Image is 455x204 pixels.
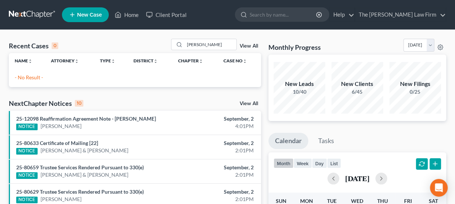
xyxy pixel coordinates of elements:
a: Client Portal [142,8,190,21]
span: New Case [77,12,102,18]
a: The [PERSON_NAME] Law Firm [355,8,446,21]
div: September, 2 [179,139,253,147]
div: 2:01PM [179,196,253,203]
a: Nameunfold_more [15,58,32,63]
h2: [DATE] [345,174,369,182]
span: Mon [300,198,313,204]
a: [PERSON_NAME] & [PERSON_NAME] [41,147,128,154]
a: [PERSON_NAME] [41,122,81,130]
div: September, 2 [179,115,253,122]
a: Home [111,8,142,21]
button: list [327,158,341,168]
i: unfold_more [199,59,203,63]
div: Recent Cases [9,41,58,50]
div: 4:01PM [179,122,253,130]
div: 2:01PM [179,147,253,154]
div: September, 2 [179,188,253,196]
a: 25-80659 Trustee Services Rendered Pursuant to 330(e) [16,164,144,170]
p: - No Result - [15,74,255,81]
a: Case Nounfold_more [223,58,247,63]
div: September, 2 [179,164,253,171]
div: 10/40 [274,88,325,96]
span: Tue [327,198,337,204]
i: unfold_more [153,59,158,63]
input: Search by name... [185,39,236,50]
a: 25-12098 Reaffirmation Agreement Note - [PERSON_NAME] [16,115,156,122]
div: Open Intercom Messenger [430,179,448,197]
span: Thu [377,198,388,204]
a: [PERSON_NAME] [41,196,81,203]
a: Typeunfold_more [100,58,115,63]
button: week [294,158,312,168]
a: Attorneyunfold_more [51,58,79,63]
h3: Monthly Progress [268,43,321,52]
i: unfold_more [74,59,79,63]
a: Help [330,8,354,21]
div: NextChapter Notices [9,99,83,108]
button: day [312,158,327,168]
div: NOTICE [16,124,38,130]
div: 0 [52,42,58,49]
a: [PERSON_NAME] & [PERSON_NAME] [41,171,128,179]
div: NOTICE [16,148,38,155]
div: NOTICE [16,197,38,203]
a: Districtunfold_more [133,58,158,63]
span: Wed [351,198,363,204]
div: New Leads [274,80,325,88]
span: Sun [275,198,286,204]
div: 2:01PM [179,171,253,179]
a: Calendar [268,133,308,149]
input: Search by name... [250,8,317,21]
i: unfold_more [28,59,32,63]
div: 10 [75,100,83,107]
a: 25-80633 Certificate of Mailing [22] [16,140,98,146]
i: unfold_more [242,59,247,63]
div: 6/45 [331,88,383,96]
a: 25-80629 Trustee Services Rendered Pursuant to 330(e) [16,189,144,195]
div: New Filings [389,80,441,88]
a: Chapterunfold_more [178,58,203,63]
i: unfold_more [111,59,115,63]
button: month [274,158,294,168]
div: New Clients [331,80,383,88]
span: Sat [429,198,438,204]
a: Tasks [312,133,341,149]
span: Fri [404,198,412,204]
a: View All [240,101,258,106]
div: 0/25 [389,88,441,96]
a: View All [240,44,258,49]
div: NOTICE [16,172,38,179]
